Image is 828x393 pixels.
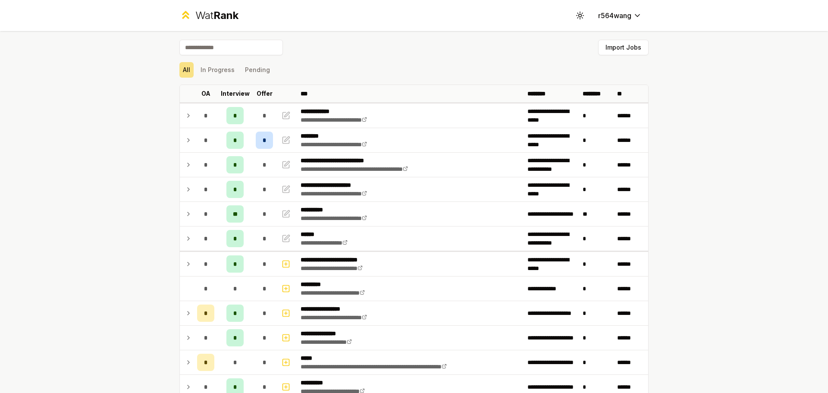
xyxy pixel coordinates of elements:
button: All [179,62,194,78]
p: Offer [257,89,273,98]
button: r564wang [591,8,649,23]
div: Wat [195,9,238,22]
button: Import Jobs [598,40,649,55]
p: OA [201,89,210,98]
span: r564wang [598,10,631,21]
button: Pending [241,62,273,78]
p: Interview [221,89,250,98]
button: In Progress [197,62,238,78]
span: Rank [213,9,238,22]
a: WatRank [179,9,238,22]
